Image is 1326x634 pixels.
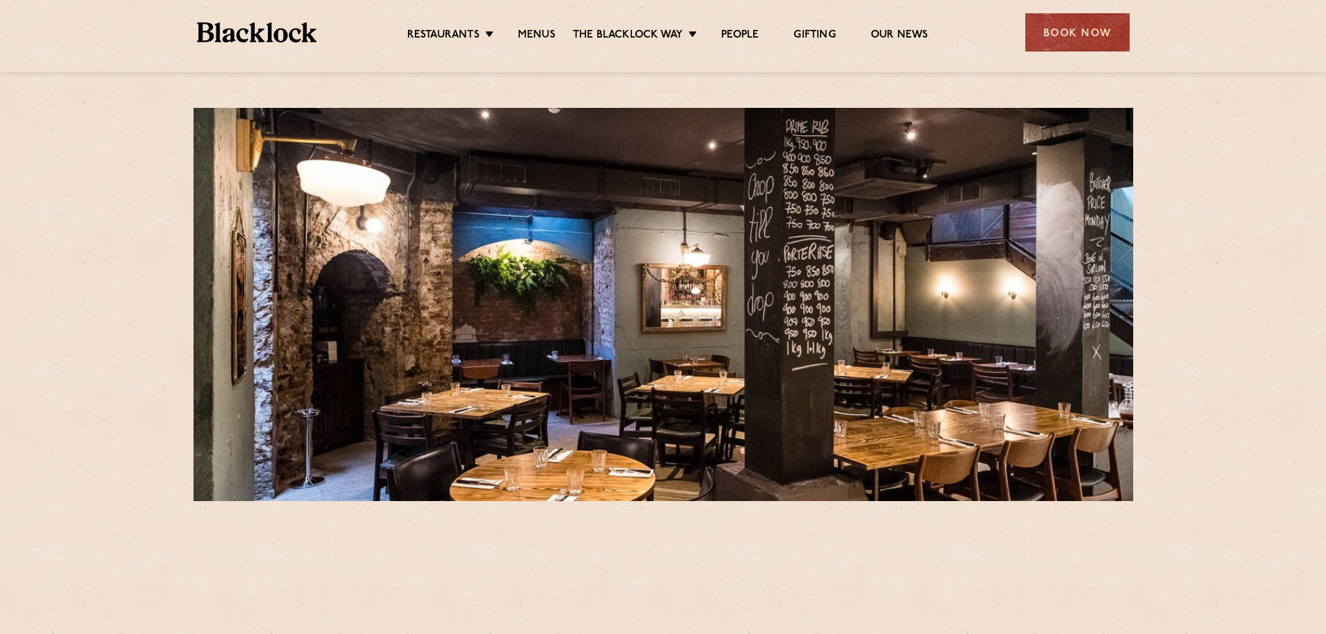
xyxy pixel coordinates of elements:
[871,29,929,44] a: Our News
[1025,13,1130,51] div: Book Now
[197,22,317,42] img: BL_Textured_Logo-footer-cropped.svg
[794,29,835,44] a: Gifting
[518,29,555,44] a: Menus
[573,29,683,44] a: The Blacklock Way
[721,29,759,44] a: People
[407,29,480,44] a: Restaurants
